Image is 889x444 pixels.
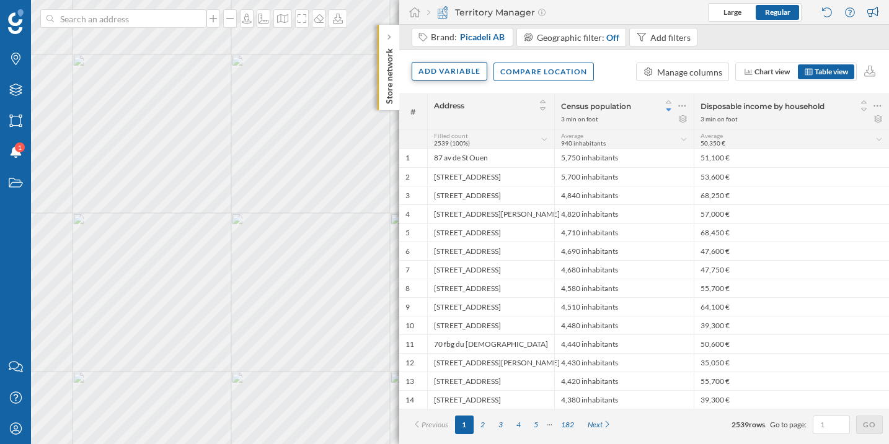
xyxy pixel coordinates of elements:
[561,139,606,147] span: 940 inhabitants
[554,334,694,353] div: 4,440 inhabitants
[554,297,694,316] div: 4,510 inhabitants
[431,31,506,43] div: Brand:
[554,223,694,242] div: 4,710 inhabitants
[434,132,468,139] span: Filled count
[694,334,889,353] div: 50,600 €
[383,43,396,104] p: Store network
[405,172,410,182] div: 2
[427,279,554,297] div: [STREET_ADDRESS]
[694,223,889,242] div: 68,450 €
[405,246,410,256] div: 6
[405,339,414,349] div: 11
[554,149,694,167] div: 5,750 inhabitants
[427,334,554,353] div: 70 fbg du [DEMOGRAPHIC_DATA]
[650,31,691,44] div: Add filters
[427,167,554,186] div: [STREET_ADDRESS]
[554,372,694,390] div: 4,420 inhabitants
[537,32,604,43] span: Geographic filter:
[694,260,889,279] div: 47,750 €
[694,372,889,390] div: 55,700 €
[561,132,583,139] span: Average
[561,115,598,123] div: 3 min on foot
[554,186,694,204] div: 4,840 inhabitants
[694,297,889,316] div: 64,100 €
[554,279,694,297] div: 4,580 inhabitants
[405,321,414,331] div: 10
[701,115,738,123] div: 3 min on foot
[754,67,790,76] span: Chart view
[405,153,410,163] div: 1
[427,223,554,242] div: [STREET_ADDRESS]
[694,316,889,334] div: 39,300 €
[606,31,619,44] div: Off
[427,204,554,223] div: [STREET_ADDRESS][PERSON_NAME]
[694,149,889,167] div: 51,100 €
[405,284,410,294] div: 8
[657,66,722,79] div: Manage columns
[554,204,694,223] div: 4,820 inhabitants
[765,7,790,17] span: Regular
[427,372,554,390] div: [STREET_ADDRESS]
[405,228,410,238] div: 5
[427,186,554,204] div: [STREET_ADDRESS]
[434,101,464,110] span: Address
[701,139,725,147] span: 50,350 €
[434,139,470,147] span: 2539 (100%)
[816,419,846,431] input: 1
[405,191,410,201] div: 3
[694,167,889,186] div: 53,600 €
[405,265,410,275] div: 7
[749,420,765,429] span: rows
[405,107,421,118] span: #
[815,67,848,76] span: Table view
[694,242,889,260] div: 47,600 €
[427,316,554,334] div: [STREET_ADDRESS]
[436,6,449,19] img: territory-manager.svg
[694,204,889,223] div: 57,000 €
[554,260,694,279] div: 4,680 inhabitants
[554,242,694,260] div: 4,690 inhabitants
[701,102,825,111] span: Disposable income by household
[694,390,889,409] div: 39,300 €
[554,167,694,186] div: 5,700 inhabitants
[694,186,889,204] div: 68,250 €
[554,390,694,409] div: 4,380 inhabitants
[427,353,554,372] div: [STREET_ADDRESS][PERSON_NAME]
[8,9,24,34] img: Geoblink Logo
[405,395,414,405] div: 14
[770,419,807,430] span: Go to page:
[427,242,554,260] div: [STREET_ADDRESS]
[18,141,22,154] span: 1
[460,31,505,43] span: ​Picadeli AB​
[561,102,631,111] span: Census population
[405,302,410,312] div: 9
[723,7,741,17] span: Large
[405,358,414,368] div: 12
[554,353,694,372] div: 4,430 inhabitants
[701,132,723,139] span: Average
[427,260,554,279] div: [STREET_ADDRESS]
[405,209,410,219] div: 4
[732,420,749,429] span: 2539
[26,9,71,20] span: Support
[427,149,554,167] div: 87 av de St Ouen
[405,377,414,386] div: 13
[427,390,554,409] div: [STREET_ADDRESS]
[694,279,889,297] div: 55,700 €
[554,316,694,334] div: 4,480 inhabitants
[427,6,546,19] div: Territory Manager
[694,353,889,372] div: 35,050 €
[427,297,554,316] div: [STREET_ADDRESS]
[765,420,767,429] span: .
